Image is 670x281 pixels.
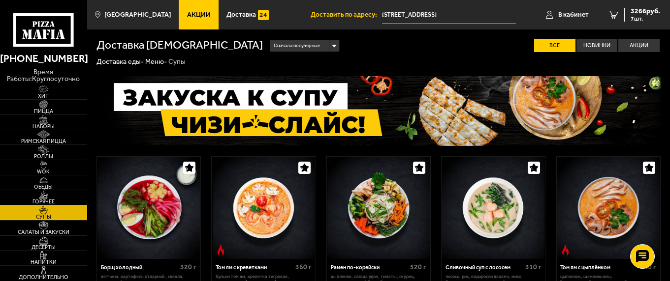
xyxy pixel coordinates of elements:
[216,245,226,255] img: Острое блюдо
[101,264,178,271] div: Борщ холодный
[558,11,589,18] span: В кабинет
[213,157,315,259] img: Том ям с креветками
[382,6,516,24] span: проспект Луначарского, 25
[442,157,545,259] a: Сливочный суп с лососем
[104,11,171,18] span: [GEOGRAPHIC_DATA]
[96,40,263,51] h1: Доставка [DEMOGRAPHIC_DATA]
[187,11,211,18] span: Акции
[212,157,315,259] a: Острое блюдоТом ям с креветками
[258,10,268,20] img: 15daf4d41897b9f0e9f617042186c801.svg
[295,263,312,271] span: 360 г
[557,157,660,259] img: Том ям с цыплёнком
[442,157,544,259] img: Сливочный суп с лососем
[327,157,430,259] img: Рамен по-корейски
[446,264,523,271] div: Сливочный суп с лососем
[226,11,256,18] span: Доставка
[576,39,618,52] label: Новинки
[168,57,186,66] div: Супы
[557,157,660,259] a: Острое блюдоТом ям с цыплёнком
[525,263,542,271] span: 310 г
[631,16,660,22] span: 7 шт.
[145,57,167,66] a: Меню-
[274,39,320,53] span: Сначала популярные
[410,263,426,271] span: 520 г
[97,157,200,259] img: Борщ холодный
[618,39,660,52] label: Акции
[631,8,660,15] span: 3266 руб.
[382,6,516,24] input: Ваш адрес доставки
[96,57,144,66] a: Доставка еды-
[180,263,196,271] span: 320 г
[560,245,571,255] img: Острое блюдо
[216,264,293,271] div: Том ям с креветками
[560,264,638,271] div: Том ям с цыплёнком
[534,39,575,52] label: Все
[331,264,408,271] div: Рамен по-корейски
[311,11,382,18] span: Доставить по адресу:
